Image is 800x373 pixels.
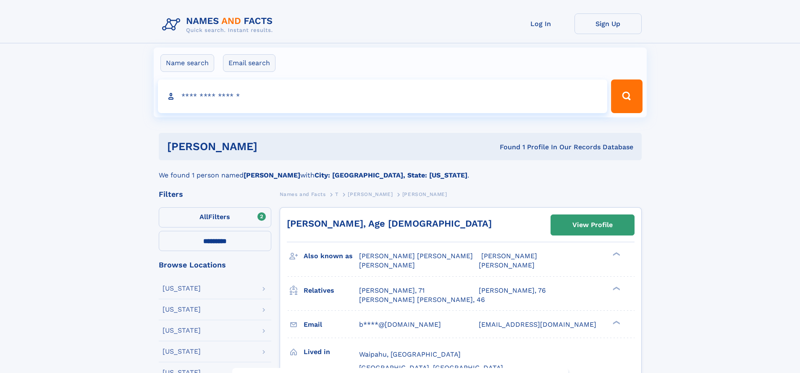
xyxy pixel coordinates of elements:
[481,252,537,260] span: [PERSON_NAME]
[335,189,338,199] a: T
[479,286,546,295] a: [PERSON_NAME], 76
[359,252,473,260] span: [PERSON_NAME] [PERSON_NAME]
[359,364,503,372] span: [GEOGRAPHIC_DATA], [GEOGRAPHIC_DATA]
[348,189,393,199] a: [PERSON_NAME]
[159,261,271,269] div: Browse Locations
[611,79,642,113] button: Search Button
[163,327,201,334] div: [US_STATE]
[223,54,275,72] label: Email search
[304,249,359,263] h3: Also known as
[159,190,271,198] div: Filters
[159,160,642,180] div: We found 1 person named with .
[304,317,359,332] h3: Email
[199,213,208,221] span: All
[280,189,326,199] a: Names and Facts
[611,286,621,291] div: ❯
[551,215,634,235] a: View Profile
[163,285,201,292] div: [US_STATE]
[163,348,201,355] div: [US_STATE]
[359,295,485,304] a: [PERSON_NAME] [PERSON_NAME], 46
[378,143,633,152] div: Found 1 Profile In Our Records Database
[158,79,608,113] input: search input
[611,320,621,325] div: ❯
[160,54,214,72] label: Name search
[359,350,461,358] span: Waipahu, [GEOGRAPHIC_DATA]
[479,261,535,269] span: [PERSON_NAME]
[335,191,338,197] span: T
[479,320,596,328] span: [EMAIL_ADDRESS][DOMAIN_NAME]
[287,218,492,229] a: [PERSON_NAME], Age [DEMOGRAPHIC_DATA]
[359,286,425,295] a: [PERSON_NAME], 71
[611,251,621,257] div: ❯
[304,345,359,359] h3: Lived in
[159,207,271,228] label: Filters
[574,13,642,34] a: Sign Up
[572,215,613,235] div: View Profile
[315,171,467,179] b: City: [GEOGRAPHIC_DATA], State: [US_STATE]
[359,261,415,269] span: [PERSON_NAME]
[159,13,280,36] img: Logo Names and Facts
[304,283,359,298] h3: Relatives
[244,171,300,179] b: [PERSON_NAME]
[402,191,447,197] span: [PERSON_NAME]
[167,141,379,152] h1: [PERSON_NAME]
[507,13,574,34] a: Log In
[348,191,393,197] span: [PERSON_NAME]
[163,306,201,313] div: [US_STATE]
